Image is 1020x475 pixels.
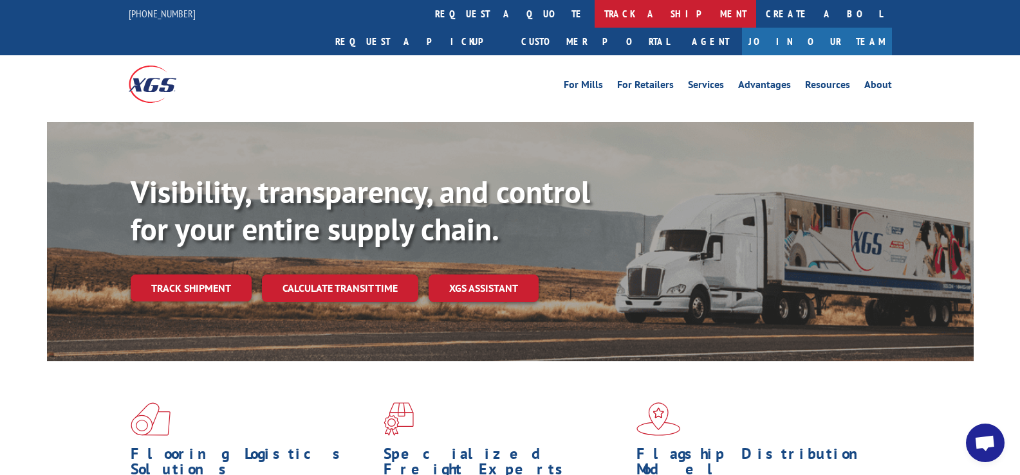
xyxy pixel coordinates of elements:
a: Customer Portal [512,28,679,55]
a: Request a pickup [326,28,512,55]
a: Track shipment [131,274,252,301]
a: XGS ASSISTANT [429,274,539,302]
img: xgs-icon-flagship-distribution-model-red [636,402,681,436]
a: Calculate transit time [262,274,418,302]
a: Services [688,80,724,94]
img: xgs-icon-total-supply-chain-intelligence-red [131,402,171,436]
a: For Mills [564,80,603,94]
a: [PHONE_NUMBER] [129,7,196,20]
a: Resources [805,80,850,94]
img: xgs-icon-focused-on-flooring-red [384,402,414,436]
a: Agent [679,28,742,55]
b: Visibility, transparency, and control for your entire supply chain. [131,172,590,249]
a: For Retailers [617,80,674,94]
a: About [864,80,892,94]
a: Join Our Team [742,28,892,55]
a: Open chat [966,424,1005,462]
a: Advantages [738,80,791,94]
